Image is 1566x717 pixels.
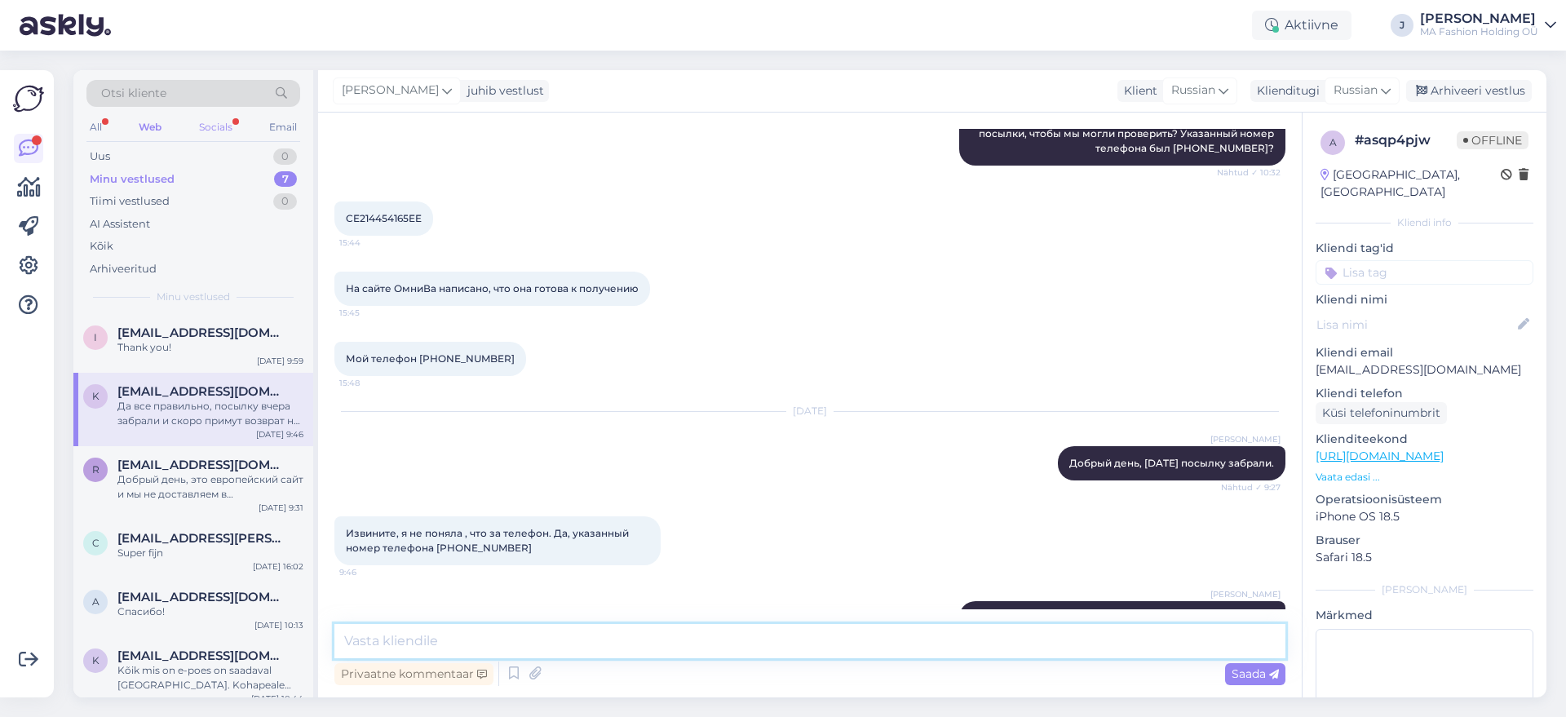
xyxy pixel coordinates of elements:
p: Safari 18.5 [1316,549,1533,566]
div: Email [266,117,300,138]
div: [PERSON_NAME] [1420,12,1538,25]
span: Добрый день! Можете пожалуйста отправить номер посылки, чтобы мы могли проверить? Указанный номер... [979,113,1276,154]
div: Aktiivne [1252,11,1351,40]
div: Web [135,117,165,138]
span: A [92,595,100,608]
div: Kliendi info [1316,215,1533,230]
div: 7 [274,171,297,188]
p: iPhone OS 18.5 [1316,508,1533,525]
p: Brauser [1316,532,1533,549]
span: C.terpstra@gmail.com [117,531,287,546]
span: Извините, я не поняла , что за телефон. Да, указанный номер телефона [PHONE_NUMBER] [346,527,631,554]
div: Klient [1117,82,1157,100]
span: На сайте ОмниВа написано, что она готова к получению [346,282,639,294]
div: Klienditugi [1250,82,1320,100]
div: Добрый день, это европейский сайт и мы не доставляем в [GEOGRAPHIC_DATA]. Проверьте свой IP адрес... [117,472,303,502]
div: Arhiveeritud [90,261,157,277]
div: All [86,117,105,138]
span: 9:46 [339,566,400,578]
div: [DATE] 10:13 [254,619,303,631]
p: Operatsioonisüsteem [1316,491,1533,508]
div: Thank you! [117,340,303,355]
span: Добрый день, [DATE] посылку забрали. [1069,457,1274,469]
span: R [92,463,100,476]
div: 0 [273,193,297,210]
span: C [92,537,100,549]
div: [GEOGRAPHIC_DATA], [GEOGRAPHIC_DATA] [1320,166,1501,201]
div: MA Fashion Holding OÜ [1420,25,1538,38]
div: Arhiveeri vestlus [1406,80,1532,102]
span: iveto_rfans@abv.bg [117,325,287,340]
span: Rerigt@gmail.com [117,458,287,472]
div: Küsi telefoninumbrit [1316,402,1447,424]
span: [PERSON_NAME] [1210,433,1281,445]
a: [URL][DOMAIN_NAME] [1316,449,1444,463]
div: Да все правильно, посылку вчера забрали и скоро примут возврат на склад. [117,399,303,428]
p: Kliendi telefon [1316,385,1533,402]
div: Uus [90,148,110,165]
span: Saada [1232,666,1279,681]
span: [PERSON_NAME] [1210,588,1281,600]
span: Offline [1457,131,1528,149]
div: Socials [196,117,236,138]
div: [DATE] 9:31 [259,502,303,514]
div: Super fijn [117,546,303,560]
p: Kliendi nimi [1316,291,1533,308]
div: J [1391,14,1413,37]
div: 0 [273,148,297,165]
div: Privaatne kommentaar [334,663,493,685]
span: Minu vestlused [157,290,230,304]
span: i [94,331,97,343]
span: [PERSON_NAME] [342,82,439,100]
span: Karmen.pyriit@gmail.com [117,648,287,663]
span: Russian [1334,82,1378,100]
div: [PERSON_NAME] [1316,582,1533,597]
span: 15:44 [339,237,400,249]
span: CE214454165EE [346,212,422,224]
div: Tiimi vestlused [90,193,170,210]
a: [PERSON_NAME]MA Fashion Holding OÜ [1420,12,1556,38]
div: Kõik [90,238,113,254]
span: k [92,390,100,402]
input: Lisa tag [1316,260,1533,285]
img: Askly Logo [13,83,44,114]
span: Otsi kliente [101,85,166,102]
span: 15:45 [339,307,400,319]
span: Nähtud ✓ 9:27 [1219,481,1281,493]
span: 15:48 [339,377,400,389]
span: a [1329,136,1337,148]
span: kortan64@bk.ru [117,384,287,399]
p: Klienditeekond [1316,431,1533,448]
div: [DATE] 10:44 [251,693,303,705]
span: Alina0gnatiuk@gmail.com [117,590,287,604]
div: [DATE] 9:46 [256,428,303,440]
div: Minu vestlused [90,171,175,188]
div: [DATE] 9:59 [257,355,303,367]
div: Спасибо! [117,604,303,619]
div: [DATE] [334,404,1285,418]
div: # asqp4pjw [1355,131,1457,150]
div: AI Assistent [90,216,150,232]
div: juhib vestlust [461,82,544,100]
span: Мой телефон [PHONE_NUMBER] [346,352,515,365]
span: K [92,654,100,666]
input: Lisa nimi [1316,316,1515,334]
span: Nähtud ✓ 10:32 [1217,166,1281,179]
div: [DATE] 16:02 [253,560,303,573]
p: [EMAIL_ADDRESS][DOMAIN_NAME] [1316,361,1533,378]
div: Kõik mis on e-poes on saadaval [GEOGRAPHIC_DATA]. Kohapeale tulla ei saa, kuid on [PERSON_NAME] v... [117,663,303,693]
p: Vaata edasi ... [1316,470,1533,485]
p: Märkmed [1316,607,1533,624]
p: Kliendi tag'id [1316,240,1533,257]
span: Russian [1171,82,1215,100]
p: Kliendi email [1316,344,1533,361]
